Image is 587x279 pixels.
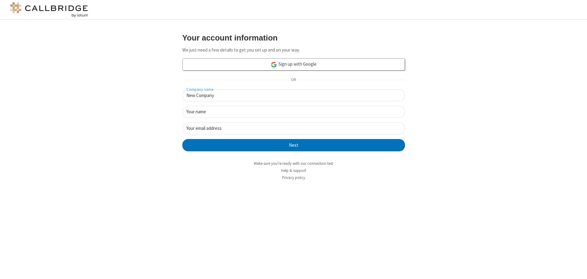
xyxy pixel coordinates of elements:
a: Privacy policy [282,175,305,180]
p: We just need a few details to get you set up and on your way. [182,47,405,54]
span: OR [289,76,298,84]
a: Help & support [281,168,306,173]
a: Make sure you're ready with our connection test [254,161,333,166]
a: Sign up with Google [182,58,405,71]
button: Next [182,139,405,151]
input: Company name [182,89,405,101]
input: Your email address [182,122,405,134]
img: logo@2x.png [9,2,89,17]
img: google-icon.png [270,61,277,68]
input: Your name [182,106,405,118]
h3: Your account information [182,33,405,42]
